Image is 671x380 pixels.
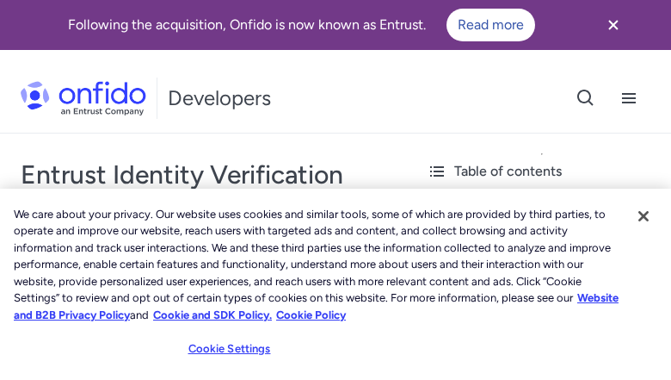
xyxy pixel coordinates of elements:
div: Following the acquisition, Onfido is now known as Entrust. [21,9,582,41]
div: Table of contents [427,161,657,182]
div: We care about your privacy. Our website uses cookies and similar tools, some of which are provide... [14,206,624,324]
h1: Developers [168,84,271,112]
img: Onfido Logo [21,81,146,115]
button: Open navigation menu button [607,77,650,120]
a: More information about our cookie policy., opens in a new tab [14,291,619,321]
button: Cookie Settings [175,332,283,366]
a: Read more [446,9,535,41]
a: Cookie and SDK Policy. [153,308,272,321]
button: Close banner [582,3,645,47]
a: Cookie Policy [276,308,346,321]
svg: Open navigation menu button [619,88,639,109]
svg: Close banner [603,15,624,35]
button: Close [625,197,662,235]
button: Open search button [564,77,607,120]
h1: Entrust Identity Verification SDKs accessibility statement (VPAT) [21,158,392,261]
svg: Open search button [576,88,596,109]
